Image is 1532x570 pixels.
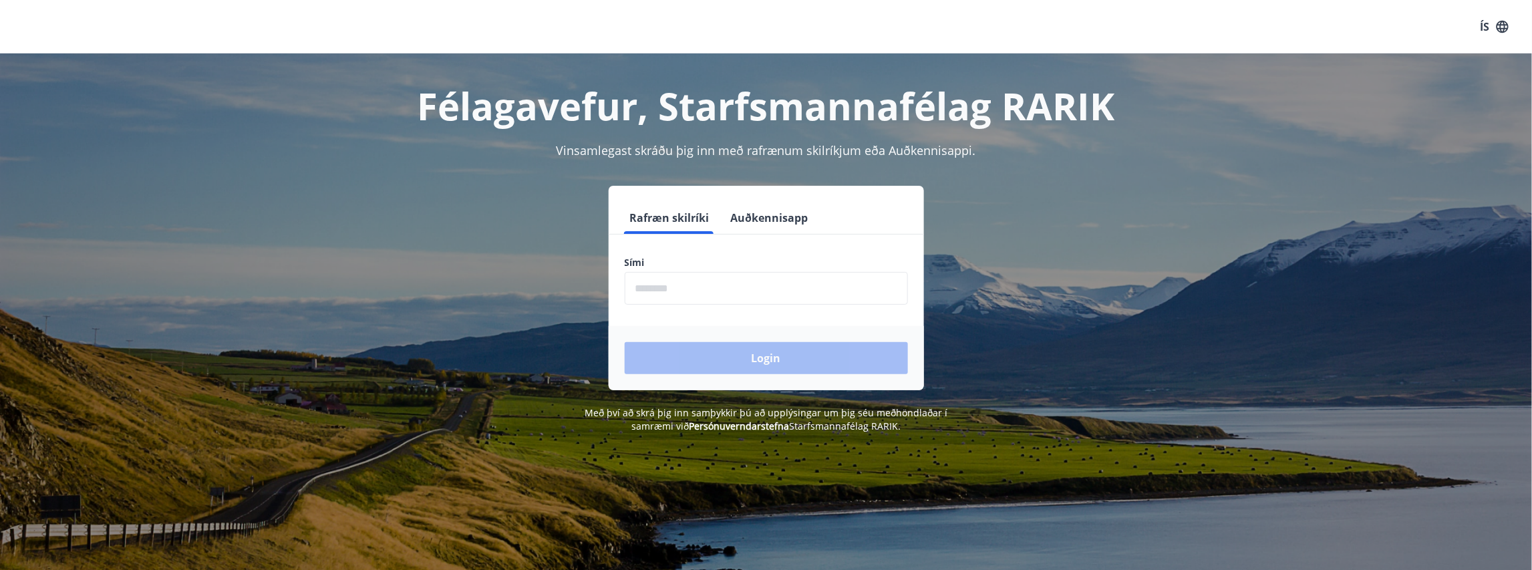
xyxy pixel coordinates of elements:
[689,420,789,432] a: Persónuverndarstefna
[585,406,947,432] span: Með því að skrá þig inn samþykkir þú að upplýsingar um þig séu meðhöndlaðar í samræmi við Starfsm...
[625,256,908,269] label: Sími
[625,202,715,234] button: Rafræn skilríki
[1473,15,1516,39] button: ÍS
[726,202,814,234] button: Auðkennisapp
[301,80,1231,131] h1: Félagavefur, Starfsmannafélag RARIK
[557,142,976,158] span: Vinsamlegast skráðu þig inn með rafrænum skilríkjum eða Auðkennisappi.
